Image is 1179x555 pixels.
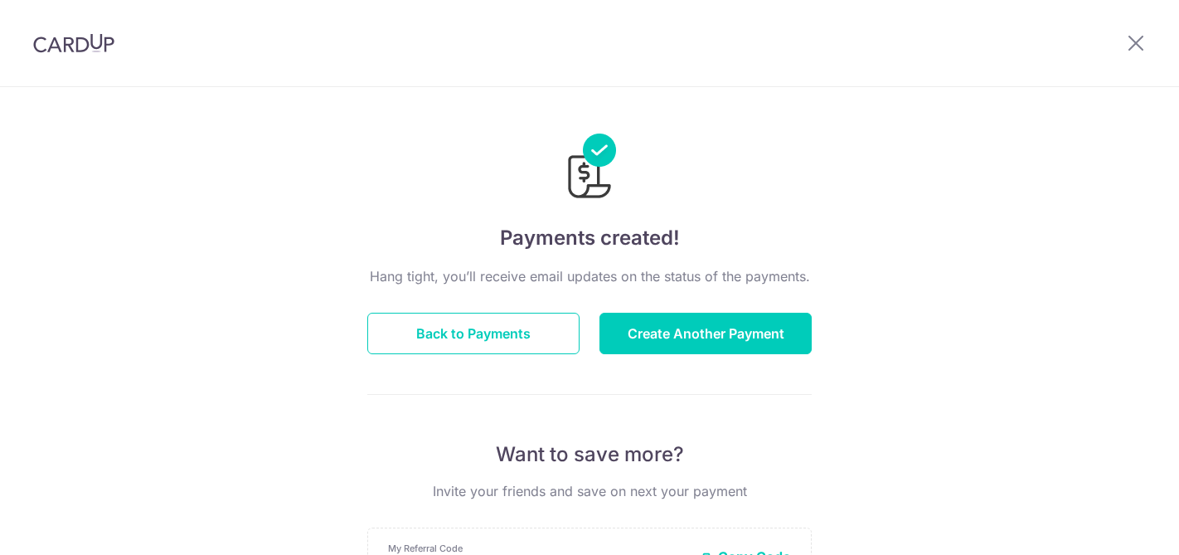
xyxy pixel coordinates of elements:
[388,542,688,555] p: My Referral Code
[367,313,580,354] button: Back to Payments
[367,223,812,253] h4: Payments created!
[367,266,812,286] p: Hang tight, you’ll receive email updates on the status of the payments.
[367,481,812,501] p: Invite your friends and save on next your payment
[33,33,114,53] img: CardUp
[367,441,812,468] p: Want to save more?
[599,313,812,354] button: Create Another Payment
[563,134,616,203] img: Payments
